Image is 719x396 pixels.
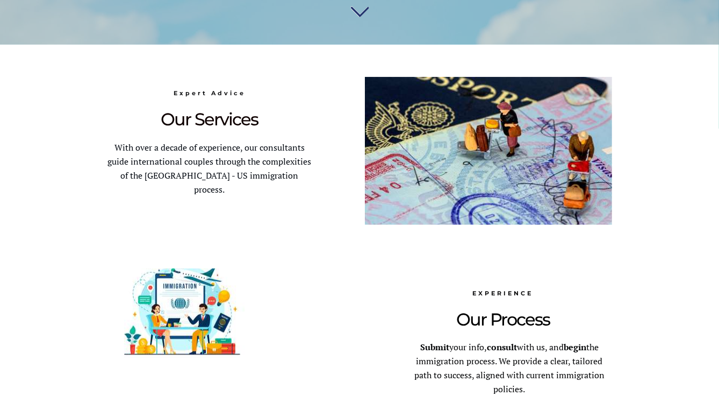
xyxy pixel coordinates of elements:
[420,341,449,353] strong: Submit
[174,89,246,97] span: Expert Advice
[414,341,605,395] span: your info, with us, and the immigration process. We provide a clear, tailored path to success, al...
[487,341,517,353] strong: consult
[456,309,550,330] span: Our Process
[161,109,258,130] span: Our Services
[108,142,312,195] span: With over a decade of experience, our consultants guide international couples through the complex...
[564,341,586,353] strong: begin
[473,289,534,297] span: EXPERIENCE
